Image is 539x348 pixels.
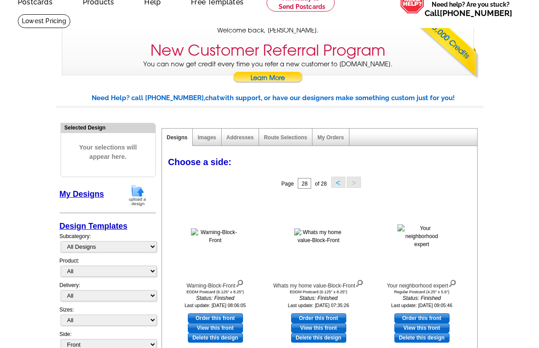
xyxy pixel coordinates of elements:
[315,181,327,187] span: of 28
[227,134,254,141] a: Addresses
[166,278,264,290] div: Warning-Block-Front
[60,306,156,330] div: Sizes:
[217,26,319,35] span: Welcome back, [PERSON_NAME].
[440,8,512,18] a: [PHONE_NUMBER]
[150,41,385,60] h3: New Customer Referral Program
[126,184,149,206] img: upload-design
[361,141,539,348] iframe: LiveChat chat widget
[60,232,156,257] div: Subcategory:
[92,93,483,103] div: Need Help? call [PHONE_NUMBER], with support, or have our designers make something custom just fo...
[62,60,474,85] p: You can now get credit every time you refer a new customer to [DOMAIN_NAME].
[270,290,368,294] div: EDDM Postcard (6.125" x 8.25")
[185,303,246,308] small: Last update: [DATE] 08:06:05
[60,222,128,231] a: Design Templates
[60,281,156,306] div: Delivery:
[288,303,349,308] small: Last update: [DATE] 07:35:26
[68,134,149,170] span: Your selections will appear here.
[291,323,346,333] a: View this front
[166,294,264,302] i: Status: Finished
[264,134,307,141] a: Route Selections
[61,123,155,132] div: Selected Design
[188,323,243,333] a: View this front
[270,294,368,302] i: Status: Finished
[281,181,294,187] span: Page
[317,134,344,141] a: My Orders
[291,313,346,323] a: use this design
[188,333,243,343] a: Delete this design
[233,72,303,85] a: Learn More
[331,177,345,188] button: <
[168,157,231,167] span: Choose a side:
[235,278,244,287] img: view design details
[60,190,104,198] a: My Designs
[60,257,156,281] div: Product:
[191,228,240,244] img: Warning-Block-Front
[198,134,216,141] a: Images
[167,134,188,141] a: Designs
[166,290,264,294] div: EDDM Postcard (6.125" x 8.25")
[205,94,219,102] span: chat
[347,177,361,188] button: >
[291,333,346,343] a: Delete this design
[425,8,512,18] span: Call
[355,278,364,287] img: view design details
[188,313,243,323] a: use this design
[270,278,368,290] div: Whats my home value-Block-Front
[294,228,343,244] img: Whats my home value-Block-Front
